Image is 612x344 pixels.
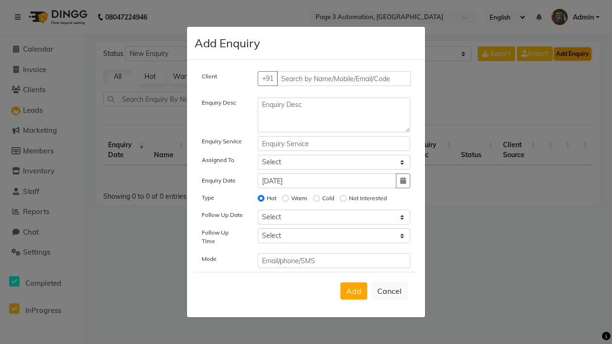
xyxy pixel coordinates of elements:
[340,282,367,300] button: Add
[346,286,361,296] span: Add
[349,194,387,203] label: Not Interested
[195,34,260,52] h4: Add Enquiry
[202,156,234,164] label: Assigned To
[258,136,411,151] input: Enquiry Service
[371,282,408,300] button: Cancel
[202,72,217,81] label: Client
[202,137,242,146] label: Enquiry Service
[322,194,334,203] label: Cold
[267,194,276,203] label: Hot
[202,211,243,219] label: Follow Up Date
[202,176,236,185] label: Enquiry Date
[202,228,243,246] label: Follow Up Time
[202,193,214,202] label: Type
[291,194,307,203] label: Warm
[277,71,411,86] input: Search by Name/Mobile/Email/Code
[202,255,217,263] label: Mode
[258,71,278,86] button: +91
[258,253,411,268] input: Email/phone/SMS
[202,98,236,107] label: Enquiry Desc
